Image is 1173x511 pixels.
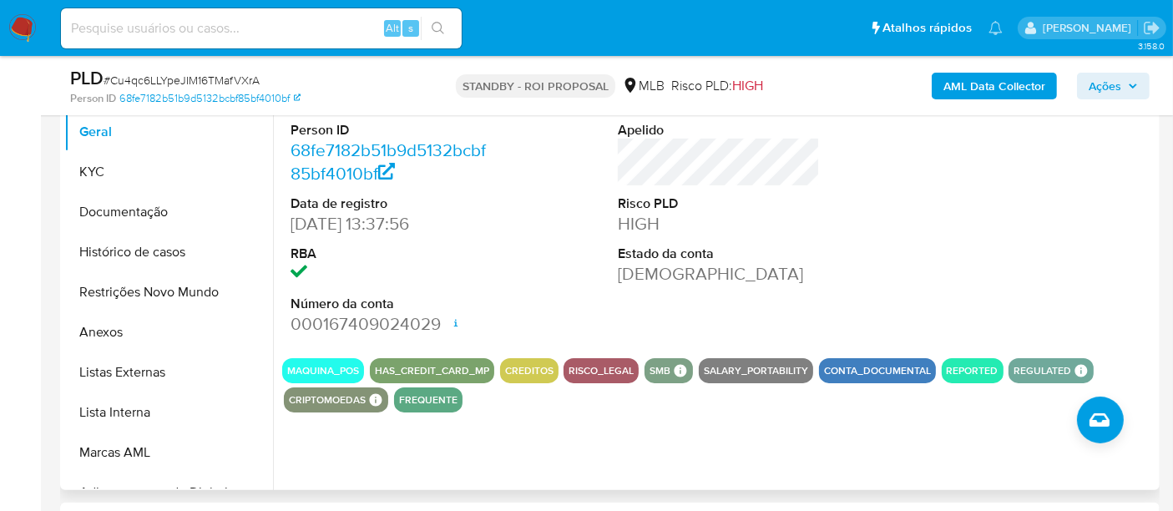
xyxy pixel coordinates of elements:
button: Histórico de casos [64,232,273,272]
span: s [408,20,413,36]
b: AML Data Collector [943,73,1045,99]
span: # Cu4qc6LLYpeJIM16TMafVXrA [104,72,260,89]
span: 3.158.0 [1138,39,1165,53]
a: 68fe7182b51b9d5132bcbf85bf4010bf [119,91,301,106]
b: PLD [70,64,104,91]
dt: Estado da conta [618,245,820,263]
dt: Data de registro [291,195,493,213]
a: 68fe7182b51b9d5132bcbf85bf4010bf [291,138,486,185]
button: Documentação [64,192,273,232]
dd: [DEMOGRAPHIC_DATA] [618,262,820,286]
button: Listas Externas [64,352,273,392]
dd: 000167409024029 [291,312,493,336]
span: Atalhos rápidos [882,19,972,37]
button: Ações [1077,73,1150,99]
a: Notificações [988,21,1003,35]
a: Sair [1143,19,1160,37]
button: search-icon [421,17,455,40]
dd: [DATE] 13:37:56 [291,212,493,235]
dt: Apelido [618,121,820,139]
dt: RBA [291,245,493,263]
dt: Person ID [291,121,493,139]
b: Person ID [70,91,116,106]
button: Marcas AML [64,433,273,473]
button: Lista Interna [64,392,273,433]
button: Anexos [64,312,273,352]
span: Risco PLD: [671,77,763,95]
dt: Risco PLD [618,195,820,213]
dd: HIGH [618,212,820,235]
p: erico.trevizan@mercadopago.com.br [1043,20,1137,36]
input: Pesquise usuários ou casos... [61,18,462,39]
button: KYC [64,152,273,192]
button: Geral [64,112,273,152]
div: MLB [622,77,665,95]
p: STANDBY - ROI PROPOSAL [456,74,615,98]
span: Alt [386,20,399,36]
button: Restrições Novo Mundo [64,272,273,312]
span: Ações [1089,73,1121,99]
span: HIGH [732,76,763,95]
dt: Número da conta [291,295,493,313]
button: AML Data Collector [932,73,1057,99]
